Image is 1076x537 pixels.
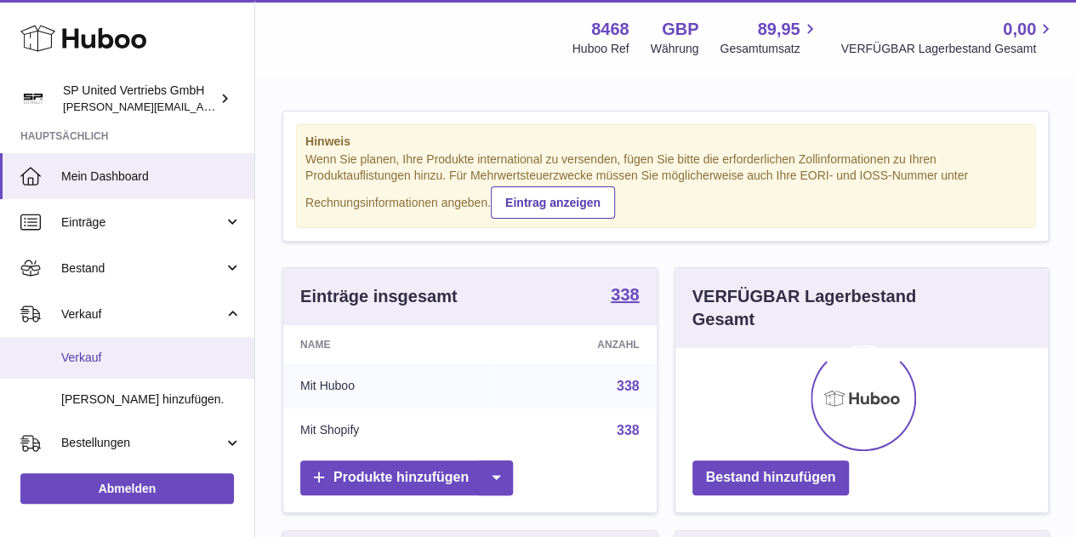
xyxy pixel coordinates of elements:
img: tim@sp-united.com [20,86,46,111]
span: [PERSON_NAME][EMAIL_ADDRESS][DOMAIN_NAME] [63,100,341,113]
a: 89,95 Gesamtumsatz [720,18,819,57]
h3: Einträge insgesamt [300,285,458,308]
a: 338 [617,379,640,393]
span: Mein Dashboard [61,169,242,185]
a: Eintrag anzeigen [491,186,615,219]
span: 0,00 [1003,18,1036,41]
strong: 8468 [591,18,629,41]
strong: Hinweis [305,134,1026,150]
h3: VERFÜGBAR Lagerbestand Gesamt [692,285,972,331]
div: Wenn Sie planen, Ihre Produkte international zu versenden, fügen Sie bitte die erforderlichen Zol... [305,151,1026,218]
span: Verkauf [61,306,224,323]
span: Bestellungen [61,435,224,451]
span: 89,95 [757,18,800,41]
a: Bestand hinzufügen [692,460,850,495]
a: 0,00 VERFÜGBAR Lagerbestand Gesamt [840,18,1056,57]
td: Mit Shopify [283,408,488,453]
strong: GBP [662,18,698,41]
th: Name [283,325,488,364]
strong: 338 [611,286,639,303]
div: Huboo Ref [572,41,629,57]
div: SP United Vertriebs GmbH [63,83,216,115]
td: Mit Huboo [283,364,488,408]
span: VERFÜGBAR Lagerbestand Gesamt [840,41,1056,57]
span: Einträge [61,214,224,231]
span: Verkauf [61,350,242,366]
a: Abmelden [20,473,234,504]
div: Währung [651,41,699,57]
a: Produkte hinzufügen [300,460,513,495]
span: Bestand [61,260,224,277]
span: [PERSON_NAME] hinzufügen. [61,391,242,408]
span: Gesamtumsatz [720,41,819,57]
a: 338 [617,423,640,437]
a: 338 [611,286,639,306]
th: Anzahl [488,325,656,364]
